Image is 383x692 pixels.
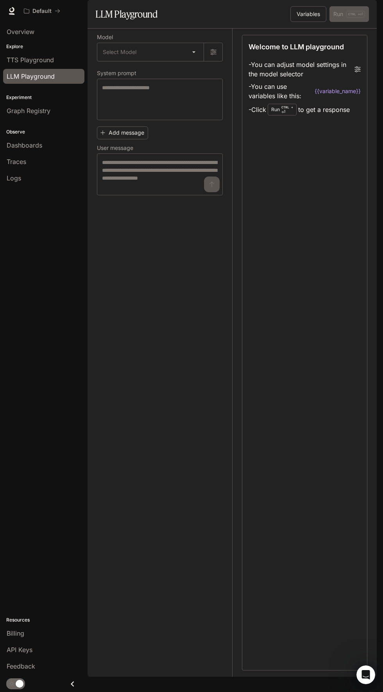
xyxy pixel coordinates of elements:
[103,48,136,56] span: Select Model
[281,105,293,114] p: ⏎
[290,6,326,22] button: Variables
[315,87,361,95] code: {{variable_name}}
[97,145,133,151] p: User message
[249,102,361,117] li: - Click to get a response
[20,3,64,19] button: All workspaces
[97,43,204,61] div: Select Model
[32,8,52,14] p: Default
[249,41,344,52] p: Welcome to LLM playground
[249,80,361,102] li: - You can use variables like this:
[97,70,136,76] p: System prompt
[281,105,293,110] p: CTRL +
[97,126,148,139] button: Add message
[356,665,375,684] iframe: Intercom live chat
[97,34,113,40] p: Model
[95,6,157,22] h1: LLM Playground
[249,58,361,80] li: - You can adjust model settings in the model selector
[268,104,297,115] div: Run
